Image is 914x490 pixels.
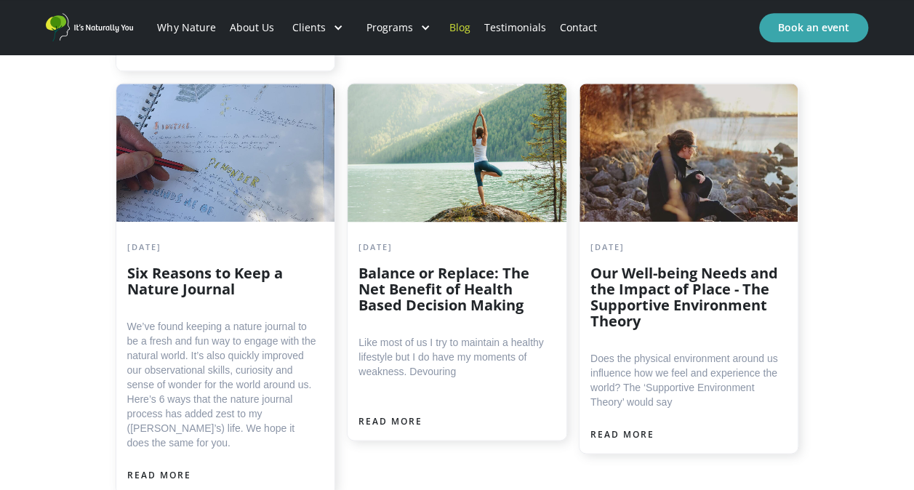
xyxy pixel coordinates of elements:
[127,265,317,297] h2: Six Reasons to Keep a Nature Journal
[358,414,422,429] a: READ MORE
[46,13,133,41] a: home
[553,3,604,52] a: Contact
[292,20,326,35] div: Clients
[127,468,191,483] a: READ MORE
[358,265,548,313] h2: Balance or Replace: The Net Benefit of Health Based Decision Making
[759,13,868,42] a: Book an event
[127,319,317,450] div: We’ve found keeping a nature journal to be a fresh and fun way to engage with the natural world. ...
[442,3,477,52] a: Blog
[127,240,317,254] div: [DATE]
[358,240,548,254] div: [DATE]
[151,3,223,52] a: Why Nature
[366,20,413,35] div: Programs
[477,3,553,52] a: Testimonials
[590,351,780,409] div: Does the physical environment around us influence how we feel and experience the world? The ‘Supp...
[223,3,281,52] a: About Us
[281,3,355,52] div: Clients
[590,240,780,254] div: [DATE]
[355,3,442,52] div: Programs
[590,265,780,329] h2: Our Well-being Needs and the Impact of Place - The Supportive Environment Theory
[358,335,548,379] div: Like most of us I try to maintain a healthy lifestyle but I do have my moments of weakness. Devou...
[590,427,654,442] a: READ MORE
